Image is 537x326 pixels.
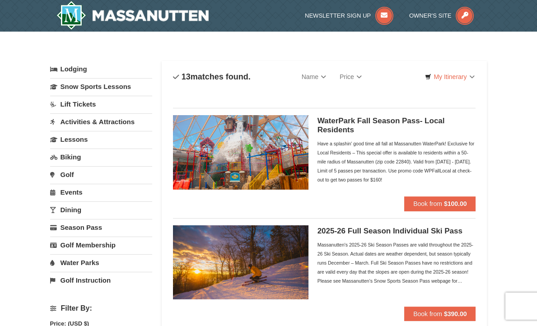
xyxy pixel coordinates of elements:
[50,131,153,148] a: Lessons
[50,219,153,236] a: Season Pass
[50,184,153,200] a: Events
[318,227,476,236] h5: 2025-26 Full Season Individual Ski Pass
[305,12,393,19] a: Newsletter Sign Up
[318,240,476,285] div: Massanutten's 2025-26 Ski Season Passes are valid throughout the 2025-26 Ski Season. Actual dates...
[409,12,452,19] span: Owner's Site
[333,68,369,86] a: Price
[50,149,153,165] a: Biking
[50,113,153,130] a: Activities & Attractions
[173,225,308,299] img: 6619937-208-2295c65e.jpg
[50,96,153,112] a: Lift Tickets
[305,12,371,19] span: Newsletter Sign Up
[419,70,480,84] a: My Itinerary
[404,307,476,321] button: Book from $390.00
[173,115,308,189] img: 6619937-212-8c750e5f.jpg
[50,304,153,312] h4: Filter By:
[50,237,153,253] a: Golf Membership
[50,166,153,183] a: Golf
[50,272,153,289] a: Golf Instruction
[413,200,442,207] span: Book from
[50,78,153,95] a: Snow Sports Lessons
[444,200,467,207] strong: $100.00
[409,12,474,19] a: Owner's Site
[318,116,476,135] h5: WaterPark Fall Season Pass- Local Residents
[404,196,476,211] button: Book from $100.00
[50,61,153,77] a: Lodging
[50,201,153,218] a: Dining
[50,254,153,271] a: Water Parks
[56,1,209,30] a: Massanutten Resort
[295,68,333,86] a: Name
[413,310,442,317] span: Book from
[318,139,476,184] div: Have a splashin' good time all fall at Massanutten WaterPark! Exclusive for Local Residents – Thi...
[444,310,467,317] strong: $390.00
[56,1,209,30] img: Massanutten Resort Logo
